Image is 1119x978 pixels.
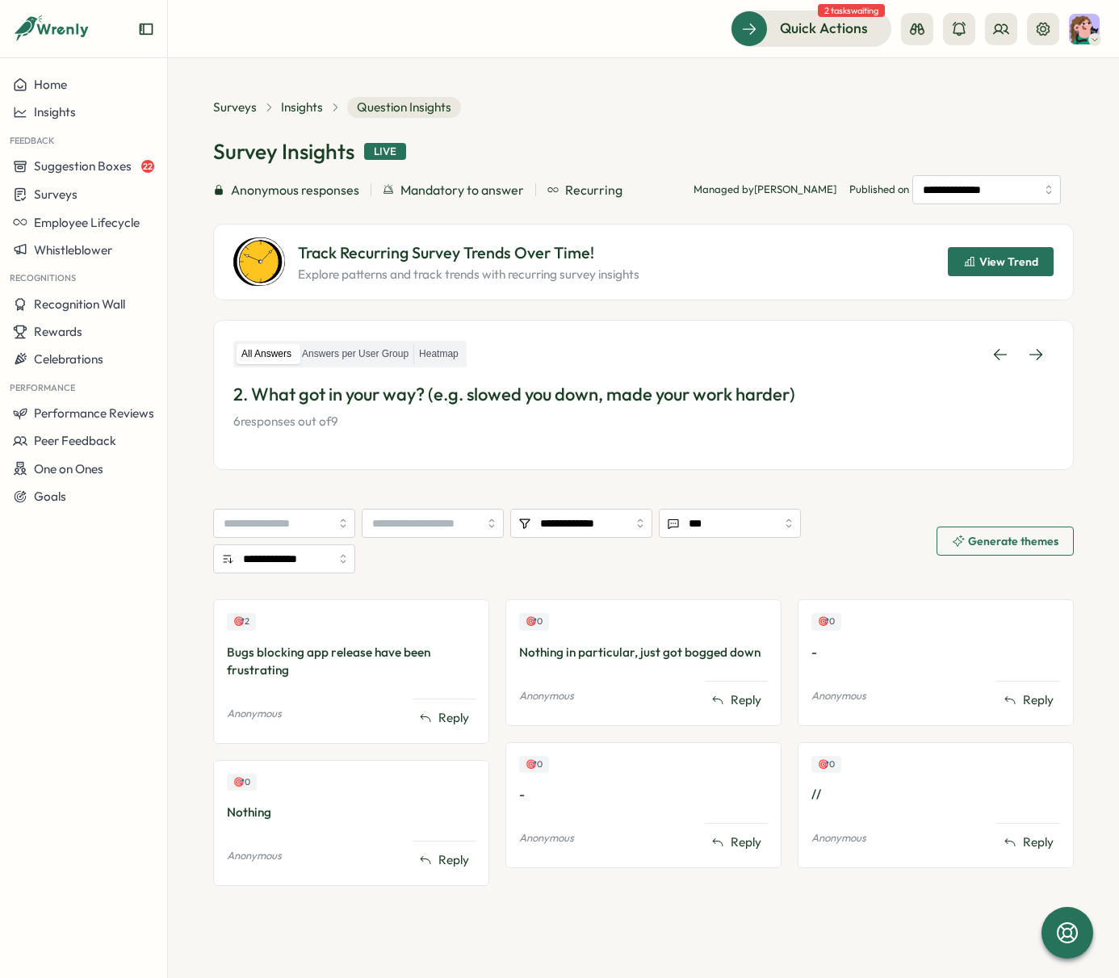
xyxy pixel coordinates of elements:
[34,158,132,174] span: Suggestion Boxes
[298,266,639,283] p: Explore patterns and track trends with recurring survey insights
[731,691,761,709] span: Reply
[1023,833,1054,851] span: Reply
[414,344,463,364] label: Heatmap
[948,247,1054,276] button: View Trend
[968,535,1058,547] span: Generate themes
[231,180,359,200] span: Anonymous responses
[413,848,476,872] button: Reply
[364,143,406,161] div: Live
[811,831,866,846] p: Anonymous
[565,180,622,200] span: Recurring
[400,180,524,200] span: Mandatory to answer
[34,77,67,92] span: Home
[34,433,116,448] span: Peer Feedback
[413,706,476,730] button: Reply
[519,756,549,773] div: Upvotes
[34,405,154,421] span: Performance Reviews
[811,689,866,703] p: Anonymous
[811,644,1060,661] div: -
[937,527,1074,556] button: Generate themes
[227,644,476,679] div: Bugs blocking app release have been frustrating
[705,830,768,854] button: Reply
[227,849,282,863] p: Anonymous
[811,786,1060,804] div: //
[438,851,469,869] span: Reply
[34,187,78,202] span: Surveys
[519,613,549,630] div: Upvotes
[34,351,103,367] span: Celebrations
[731,833,761,851] span: Reply
[811,756,841,773] div: Upvotes
[997,688,1060,712] button: Reply
[519,831,574,846] p: Anonymous
[347,97,461,118] span: Question Insights
[227,613,256,630] div: Upvotes
[233,382,1054,407] p: 2. What got in your way? (e.g. slowed you down, made your work harder)
[849,175,1061,204] span: Published on
[34,104,76,120] span: Insights
[34,215,140,230] span: Employee Lifecycle
[34,461,103,476] span: One on Ones
[731,10,891,46] button: Quick Actions
[34,242,112,258] span: Whistleblower
[1069,14,1100,44] img: Annie Wilson
[141,160,154,173] span: 22
[34,324,82,339] span: Rewards
[227,774,257,791] div: Upvotes
[213,99,257,116] a: Surveys
[997,830,1060,854] button: Reply
[438,709,469,727] span: Reply
[227,707,282,721] p: Anonymous
[237,344,296,364] label: All Answers
[519,689,574,703] p: Anonymous
[34,489,66,504] span: Goals
[233,413,1054,430] p: 6 responses out of 9
[694,183,836,197] p: Managed by
[298,241,639,266] p: Track Recurring Survey Trends Over Time!
[213,137,354,166] h1: Survey Insights
[138,21,154,37] button: Expand sidebar
[1023,691,1054,709] span: Reply
[227,804,476,821] div: Nothing
[979,256,1038,267] span: View Trend
[818,4,885,17] span: 2 tasks waiting
[297,344,413,364] label: Answers per User Group
[281,99,323,116] a: Insights
[519,644,768,661] div: Nothing in particular, just got bogged down
[705,688,768,712] button: Reply
[34,296,125,312] span: Recognition Wall
[780,18,868,39] span: Quick Actions
[754,183,836,195] span: [PERSON_NAME]
[811,613,841,630] div: Upvotes
[519,786,768,804] div: -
